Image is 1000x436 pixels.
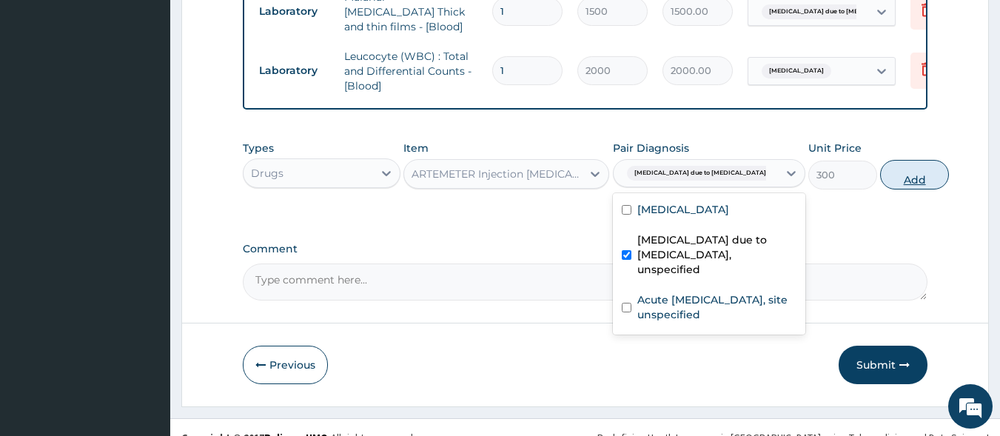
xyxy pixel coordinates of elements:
[637,202,729,217] label: [MEDICAL_DATA]
[627,166,791,181] span: [MEDICAL_DATA] due to [MEDICAL_DATA] falc...
[637,292,796,322] label: Acute [MEDICAL_DATA], site unspecified
[252,57,337,84] td: Laboratory
[762,64,831,78] span: [MEDICAL_DATA]
[243,243,928,255] label: Comment
[412,167,583,181] div: ARTEMETER Injection [MEDICAL_DATA] Inj
[27,74,60,111] img: d_794563401_company_1708531726252_794563401
[251,166,283,181] div: Drugs
[243,142,274,155] label: Types
[637,232,796,277] label: [MEDICAL_DATA] due to [MEDICAL_DATA], unspecified
[77,83,249,102] div: Chat with us now
[762,4,925,19] span: [MEDICAL_DATA] due to [MEDICAL_DATA] falc...
[403,141,429,155] label: Item
[839,346,927,384] button: Submit
[613,141,689,155] label: Pair Diagnosis
[880,160,949,190] button: Add
[337,41,485,101] td: Leucocyte (WBC) : Total and Differential Counts - [Blood]
[7,284,282,336] textarea: Type your message and hit 'Enter'
[243,346,328,384] button: Previous
[808,141,862,155] label: Unit Price
[243,7,278,43] div: Minimize live chat window
[86,127,204,276] span: We're online!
